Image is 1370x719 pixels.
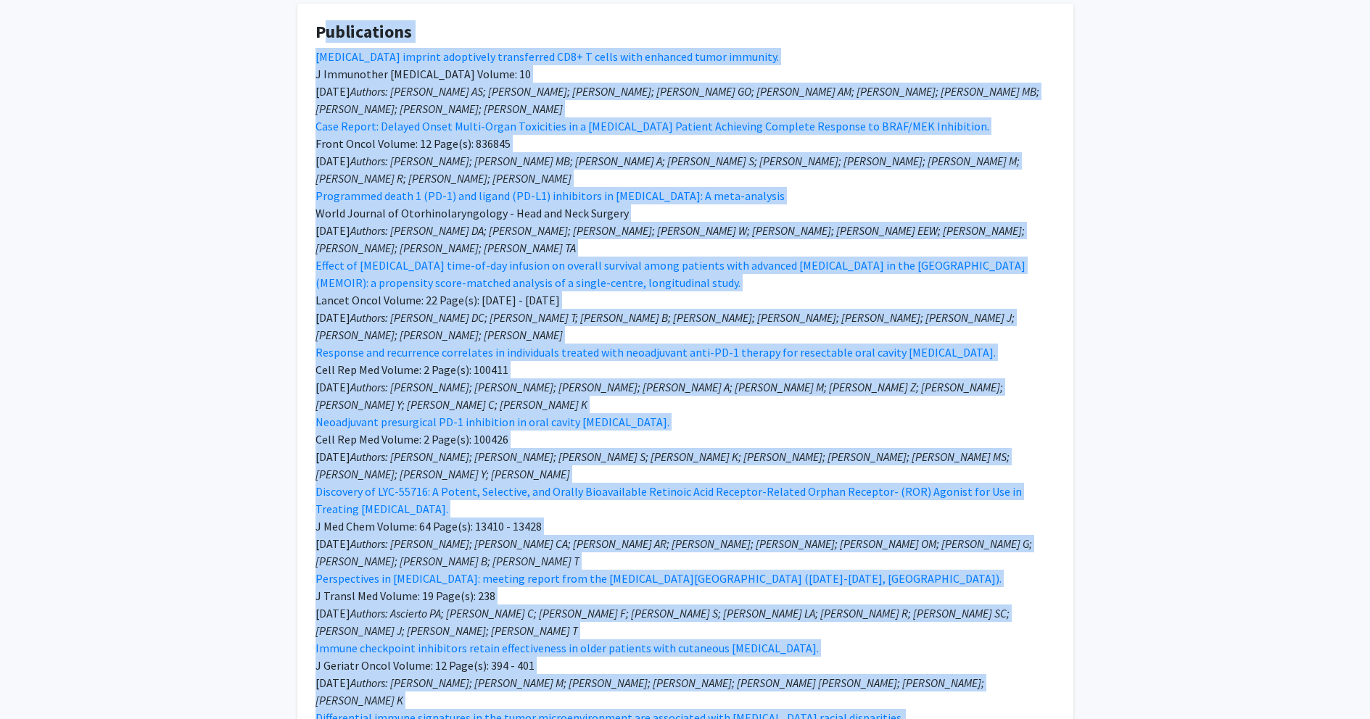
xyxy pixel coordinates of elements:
em: Authors: [PERSON_NAME]; [PERSON_NAME] M; [PERSON_NAME]; [PERSON_NAME]; [PERSON_NAME] [PERSON_NAME... [315,676,984,707]
a: Programmed death 1 (PD-1) and ligand (PD-L1) inhibitors in [MEDICAL_DATA]: A meta-analysis [315,188,785,203]
iframe: Chat [11,654,62,708]
a: Effect of [MEDICAL_DATA] time-of-day infusion on overall survival among patients with advanced [M... [315,258,1026,290]
a: Case Report: Delayed Onset Multi-Organ Toxicities in a [MEDICAL_DATA] Patient Achieving Complete ... [315,119,989,133]
a: Immune checkpoint inhibitors retain effectiveness in older patients with cutaneous [MEDICAL_DATA]. [315,641,819,655]
em: Authors: [PERSON_NAME]; [PERSON_NAME]; [PERSON_NAME]; [PERSON_NAME] A; [PERSON_NAME] M; [PERSON_N... [315,380,1003,412]
h4: Publications [315,22,1055,43]
a: Discovery of LYC-55716: A Potent, Selective, and Orally Bioavailable Retinoic Acid Receptor-Relat... [315,484,1022,516]
a: [MEDICAL_DATA] imprint adoptively transferred CD8+ T cells with enhanced tumor immunity. [315,49,779,64]
em: Authors: Ascierto PA; [PERSON_NAME] C; [PERSON_NAME] F; [PERSON_NAME] S; [PERSON_NAME] LA; [PERSO... [315,606,1010,638]
em: Authors: [PERSON_NAME] AS; [PERSON_NAME]; [PERSON_NAME]; [PERSON_NAME] GO; [PERSON_NAME] AM; [PER... [315,84,1039,116]
a: Perspectives in [MEDICAL_DATA]: meeting report from the [MEDICAL_DATA][GEOGRAPHIC_DATA] ([DATE]-[... [315,571,1002,586]
em: Authors: [PERSON_NAME]; [PERSON_NAME] MB; [PERSON_NAME] A; [PERSON_NAME] S; [PERSON_NAME]; [PERSO... [315,154,1020,186]
a: Response and recurrence correlates in individuals treated with neoadjuvant anti-PD-1 therapy for ... [315,345,996,359]
em: Authors: [PERSON_NAME]; [PERSON_NAME]; [PERSON_NAME] S; [PERSON_NAME] K; [PERSON_NAME]; [PERSON_N... [315,449,1010,481]
em: Authors: [PERSON_NAME] DA; [PERSON_NAME]; [PERSON_NAME]; [PERSON_NAME] W; [PERSON_NAME]; [PERSON_... [315,223,1025,255]
em: Authors: [PERSON_NAME]; [PERSON_NAME] CA; [PERSON_NAME] AR; [PERSON_NAME]; [PERSON_NAME]; [PERSON... [315,536,1032,568]
a: Neoadjuvant presurgical PD-1 inhibition in oral cavity [MEDICAL_DATA]. [315,415,669,429]
em: Authors: [PERSON_NAME] DC; [PERSON_NAME] T; [PERSON_NAME] B; [PERSON_NAME]; [PERSON_NAME]; [PERSO... [315,310,1015,342]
